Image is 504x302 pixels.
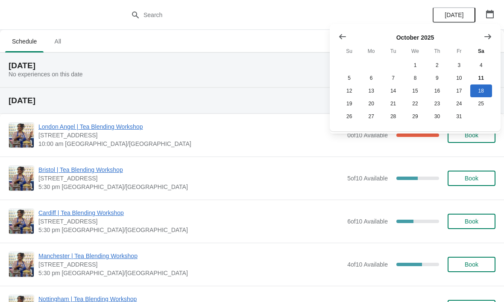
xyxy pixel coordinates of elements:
[143,7,378,23] input: Search
[347,218,388,225] span: 6 of 10 Available
[470,44,492,59] th: Saturday
[404,84,426,97] button: Wednesday October 15 2025
[38,131,343,139] span: [STREET_ADDRESS]
[9,252,34,277] img: Manchester | Tea Blending Workshop | 57 Church St, Manchester, M4 1PD | 5:30 pm Europe/London
[448,97,470,110] button: Friday October 24 2025
[38,252,343,260] span: Manchester | Tea Blending Workshop
[338,84,360,97] button: Sunday October 12 2025
[47,34,68,49] span: All
[448,214,495,229] button: Book
[338,44,360,59] th: Sunday
[448,72,470,84] button: Friday October 10 2025
[426,72,448,84] button: Thursday October 9 2025
[360,44,382,59] th: Monday
[38,226,343,234] span: 5:30 pm [GEOGRAPHIC_DATA]/[GEOGRAPHIC_DATA]
[38,174,343,183] span: [STREET_ADDRESS]
[382,84,404,97] button: Tuesday October 14 2025
[465,218,478,225] span: Book
[347,261,388,268] span: 4 of 10 Available
[448,257,495,272] button: Book
[38,122,343,131] span: London Angel | Tea Blending Workshop
[338,110,360,123] button: Sunday October 26 2025
[38,269,343,277] span: 5:30 pm [GEOGRAPHIC_DATA]/[GEOGRAPHIC_DATA]
[360,97,382,110] button: Monday October 20 2025
[360,72,382,84] button: Monday October 6 2025
[404,110,426,123] button: Wednesday October 29 2025
[38,139,343,148] span: 10:00 am [GEOGRAPHIC_DATA]/[GEOGRAPHIC_DATA]
[404,59,426,72] button: Wednesday October 1 2025
[426,44,448,59] th: Thursday
[404,44,426,59] th: Wednesday
[470,59,492,72] button: Saturday October 4 2025
[433,7,475,23] button: [DATE]
[445,12,463,18] span: [DATE]
[448,59,470,72] button: Friday October 3 2025
[426,84,448,97] button: Thursday October 16 2025
[9,61,495,70] h2: [DATE]
[335,29,350,44] button: Show previous month, September 2025
[404,72,426,84] button: Wednesday October 8 2025
[338,72,360,84] button: Sunday October 5 2025
[404,97,426,110] button: Wednesday October 22 2025
[470,97,492,110] button: Saturday October 25 2025
[38,166,343,174] span: Bristol | Tea Blending Workshop
[382,44,404,59] th: Tuesday
[426,97,448,110] button: Thursday October 23 2025
[382,72,404,84] button: Tuesday October 7 2025
[448,110,470,123] button: Friday October 31 2025
[470,84,492,97] button: Saturday October 18 2025
[448,44,470,59] th: Friday
[338,97,360,110] button: Sunday October 19 2025
[38,260,343,269] span: [STREET_ADDRESS]
[9,123,34,148] img: London Angel | Tea Blending Workshop | 26 Camden Passage, The Angel, London N1 8ED, UK | 10:00 am...
[382,110,404,123] button: Tuesday October 28 2025
[5,34,44,49] span: Schedule
[465,261,478,268] span: Book
[426,59,448,72] button: Thursday October 2 2025
[360,84,382,97] button: Monday October 13 2025
[9,96,495,105] h2: [DATE]
[426,110,448,123] button: Thursday October 30 2025
[448,171,495,186] button: Book
[9,166,34,191] img: Bristol | Tea Blending Workshop | 73 Park Street, Bristol, BS1 5PB | 5:30 pm Europe/London
[382,97,404,110] button: Tuesday October 21 2025
[480,29,495,44] button: Show next month, November 2025
[9,71,83,78] span: No experiences on this date
[360,110,382,123] button: Monday October 27 2025
[38,209,343,217] span: Cardiff | Tea Blending Workshop
[9,209,34,234] img: Cardiff | Tea Blending Workshop | 1-3 Royal Arcade, Cardiff CF10 1AE, UK | 5:30 pm Europe/London
[465,175,478,182] span: Book
[38,217,343,226] span: [STREET_ADDRESS]
[38,183,343,191] span: 5:30 pm [GEOGRAPHIC_DATA]/[GEOGRAPHIC_DATA]
[470,72,492,84] button: Today Saturday October 11 2025
[448,84,470,97] button: Friday October 17 2025
[347,175,388,182] span: 5 of 10 Available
